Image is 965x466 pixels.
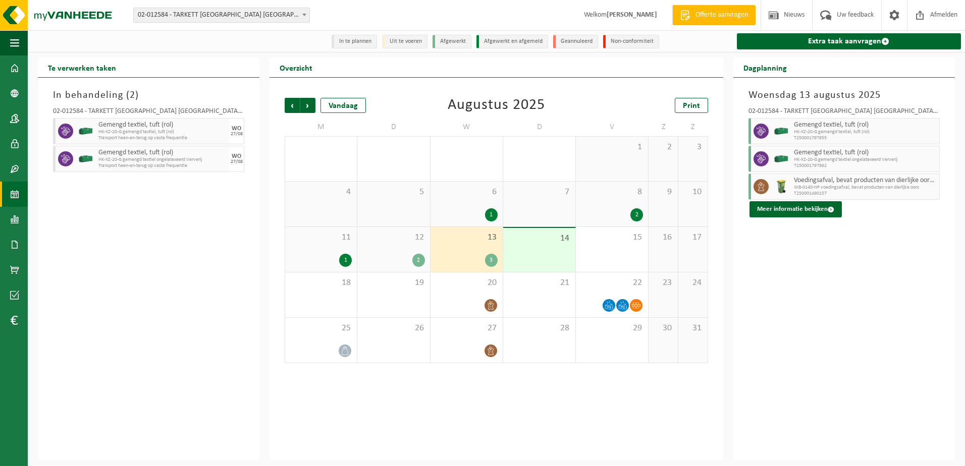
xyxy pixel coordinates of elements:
[683,232,703,243] span: 17
[78,151,93,166] img: HK-XZ-20-GN-00
[436,277,498,288] span: 20
[78,124,93,139] img: HK-XZ-20-GN-00
[774,179,789,194] img: WB-0140-HPE-GN-50
[339,254,352,267] div: 1
[630,208,643,221] div: 2
[774,124,789,139] img: HK-XZ-20-GN-00
[362,277,424,288] span: 19
[362,232,424,243] span: 12
[98,135,227,141] span: Transport heen-en-terug op vaste frequentie
[332,35,377,48] li: In te plannen
[683,102,700,110] span: Print
[581,323,643,334] span: 29
[53,88,244,103] h3: In behandeling ( )
[357,118,430,136] td: D
[285,118,357,136] td: M
[603,35,659,48] li: Non-conformiteit
[232,153,241,159] div: WO
[678,118,708,136] td: Z
[733,57,797,77] h2: Dagplanning
[433,35,471,48] li: Afgewerkt
[581,277,643,288] span: 22
[290,323,352,334] span: 25
[683,277,703,288] span: 24
[231,132,243,137] div: 27/08
[231,159,243,164] div: 27/08
[98,157,227,163] span: HK-XZ-20-G gemengd textiel ongelatexeerd Ververij
[232,126,241,132] div: WO
[794,185,937,191] span: WB-0140-HP voedingsafval, bevat producten van dierlijke oors
[737,33,961,49] a: Extra taak aanvragen
[508,187,570,198] span: 7
[290,277,352,288] span: 18
[748,88,940,103] h3: Woensdag 13 augustus 2025
[412,254,425,267] div: 2
[581,232,643,243] span: 15
[794,177,937,185] span: Voedingsafval, bevat producten van dierlijke oorsprong, onverpakt, categorie 3
[553,35,598,48] li: Geannuleerd
[794,157,937,163] span: HK-XZ-20-G gemengd textiel ongelatexeerd Ververij
[683,187,703,198] span: 10
[675,98,708,113] a: Print
[38,57,126,77] h2: Te verwerken taken
[290,187,352,198] span: 4
[654,277,673,288] span: 23
[508,277,570,288] span: 21
[431,118,503,136] td: W
[683,323,703,334] span: 31
[581,142,643,153] span: 1
[290,232,352,243] span: 11
[382,35,427,48] li: Uit te voeren
[576,118,649,136] td: V
[436,187,498,198] span: 6
[749,201,842,217] button: Meer informatie bekijken
[436,232,498,243] span: 13
[508,233,570,244] span: 14
[794,121,937,129] span: Gemengd textiel, tuft (rol)
[320,98,366,113] div: Vandaag
[503,118,576,136] td: D
[476,35,548,48] li: Afgewerkt en afgemeld
[508,323,570,334] span: 28
[98,149,227,157] span: Gemengd textiel, tuft (rol)
[485,208,498,221] div: 1
[794,191,937,197] span: T250001490157
[98,163,227,169] span: Transport heen-en-terug op vaste frequentie
[362,323,424,334] span: 26
[98,121,227,129] span: Gemengd textiel, tuft (rol)
[654,142,673,153] span: 2
[794,135,937,141] span: T250001797955
[300,98,315,113] span: Volgende
[654,323,673,334] span: 30
[436,323,498,334] span: 27
[270,57,323,77] h2: Overzicht
[53,108,244,118] div: 02-012584 - TARKETT [GEOGRAPHIC_DATA] [GEOGRAPHIC_DATA] - [GEOGRAPHIC_DATA]
[134,8,309,22] span: 02-012584 - TARKETT DENDERMONDE NV - DENDERMONDE
[748,108,940,118] div: 02-012584 - TARKETT [GEOGRAPHIC_DATA] [GEOGRAPHIC_DATA] - [GEOGRAPHIC_DATA]
[654,187,673,198] span: 9
[683,142,703,153] span: 3
[794,149,937,157] span: Gemengd textiel, tuft (rol)
[362,187,424,198] span: 5
[794,129,937,135] span: HK-XZ-20-G gemengd textiel, tuft (rol)
[98,129,227,135] span: HK-XZ-20-G gemengd textiel, tuft (rol)
[285,98,300,113] span: Vorige
[130,90,135,100] span: 2
[654,232,673,243] span: 16
[133,8,310,23] span: 02-012584 - TARKETT DENDERMONDE NV - DENDERMONDE
[672,5,756,25] a: Offerte aanvragen
[607,11,657,19] strong: [PERSON_NAME]
[794,163,937,169] span: T250001797962
[774,151,789,166] img: HK-XZ-20-GN-00
[485,254,498,267] div: 3
[448,98,545,113] div: Augustus 2025
[581,187,643,198] span: 8
[693,10,750,20] span: Offerte aanvragen
[649,118,678,136] td: Z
